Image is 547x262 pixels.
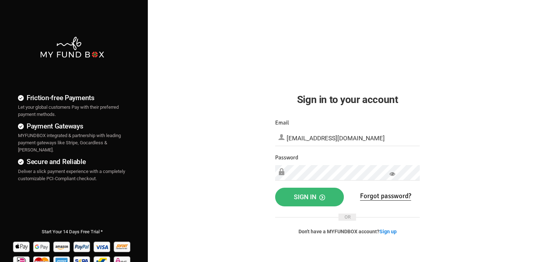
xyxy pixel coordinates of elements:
h4: Friction-free Payments [18,93,126,103]
span: Sign in [294,193,325,201]
img: Paypal [73,239,92,254]
label: Password [275,153,298,162]
input: Email [275,130,420,146]
span: Let your global customers Pay with their preferred payment methods. [18,104,119,117]
label: Email [275,118,289,127]
img: mfbwhite.png [40,36,105,59]
a: Sign up [379,229,396,234]
img: Amazon [53,239,72,254]
img: Apple Pay [12,239,31,254]
span: MYFUNDBOX integrated & partnership with leading payment gateways like Stripe, Gocardless & [PERSO... [18,133,121,153]
h2: Sign in to your account [275,92,420,107]
h4: Secure and Reliable [18,156,126,167]
img: Sofort Pay [113,239,132,254]
img: Google Pay [32,239,51,254]
span: OR [338,214,356,221]
p: Don't have a MYFUNDBOX account? [275,228,420,235]
button: Sign in [275,188,344,206]
a: Forgot password? [360,192,411,201]
h4: Payment Gateways [18,121,126,131]
span: Deliver a slick payment experience with a completely customizable PCI-Compliant checkout. [18,169,125,181]
img: Visa [93,239,112,254]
